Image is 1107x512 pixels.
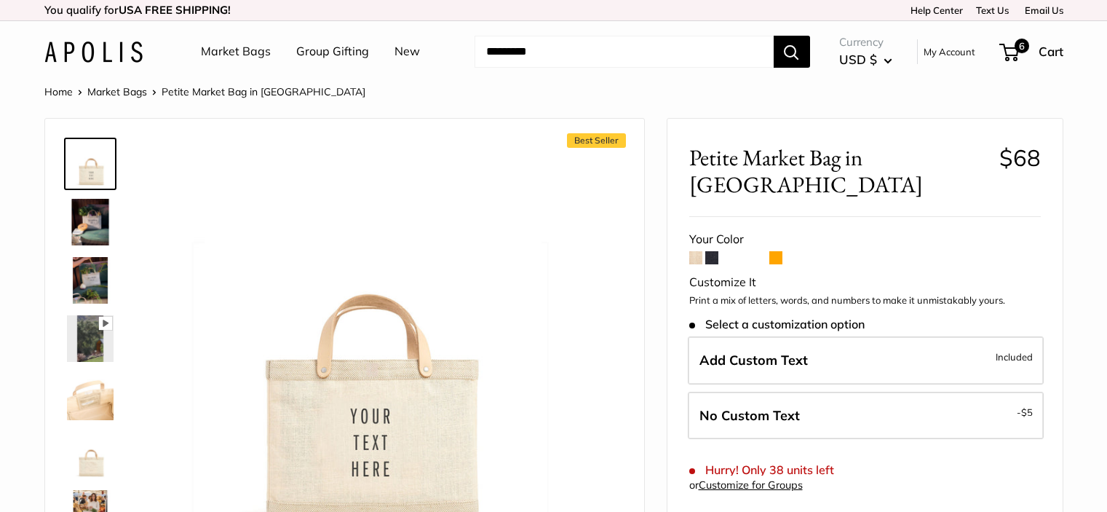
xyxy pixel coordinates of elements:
[924,43,975,60] a: My Account
[201,41,271,63] a: Market Bags
[839,52,877,67] span: USD $
[64,254,116,307] a: Petite Market Bag in Oat
[689,476,803,495] div: or
[699,407,800,424] span: No Custom Text
[64,429,116,481] a: Petite Market Bag in Oat
[688,392,1044,440] label: Leave Blank
[567,133,626,148] span: Best Seller
[976,4,1009,16] a: Text Us
[67,141,114,187] img: Petite Market Bag in Oat
[689,144,988,198] span: Petite Market Bag in [GEOGRAPHIC_DATA]
[839,48,892,71] button: USD $
[699,478,803,492] a: Customize for Groups
[67,199,114,245] img: Petite Market Bag in Oat
[44,82,365,101] nav: Breadcrumb
[688,336,1044,385] label: Add Custom Text
[67,432,114,478] img: Petite Market Bag in Oat
[839,32,892,52] span: Currency
[394,41,420,63] a: New
[1039,44,1063,59] span: Cart
[67,374,114,420] img: Petite Market Bag in Oat
[1001,40,1063,63] a: 6 Cart
[67,315,114,362] img: Petite Market Bag in Oat
[905,4,963,16] a: Help Center
[87,85,147,98] a: Market Bags
[162,85,365,98] span: Petite Market Bag in [GEOGRAPHIC_DATA]
[689,294,1041,308] p: Print a mix of letters, words, and numbers to make it unmistakably yours.
[67,257,114,304] img: Petite Market Bag in Oat
[1017,403,1033,421] span: -
[64,371,116,423] a: Petite Market Bag in Oat
[64,196,116,248] a: Petite Market Bag in Oat
[999,143,1041,172] span: $68
[475,36,774,68] input: Search...
[1021,406,1033,418] span: $5
[689,318,865,331] span: Select a customization option
[699,352,808,369] span: Add Custom Text
[774,36,810,68] button: Search
[44,85,73,98] a: Home
[64,138,116,190] a: Petite Market Bag in Oat
[119,3,231,17] strong: USA FREE SHIPPING!
[1014,39,1028,53] span: 6
[689,272,1041,294] div: Customize It
[689,463,834,477] span: Hurry! Only 38 units left
[996,348,1033,366] span: Included
[44,42,143,63] img: Apolis
[1020,4,1063,16] a: Email Us
[64,312,116,365] a: Petite Market Bag in Oat
[296,41,369,63] a: Group Gifting
[689,229,1041,251] div: Your Color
